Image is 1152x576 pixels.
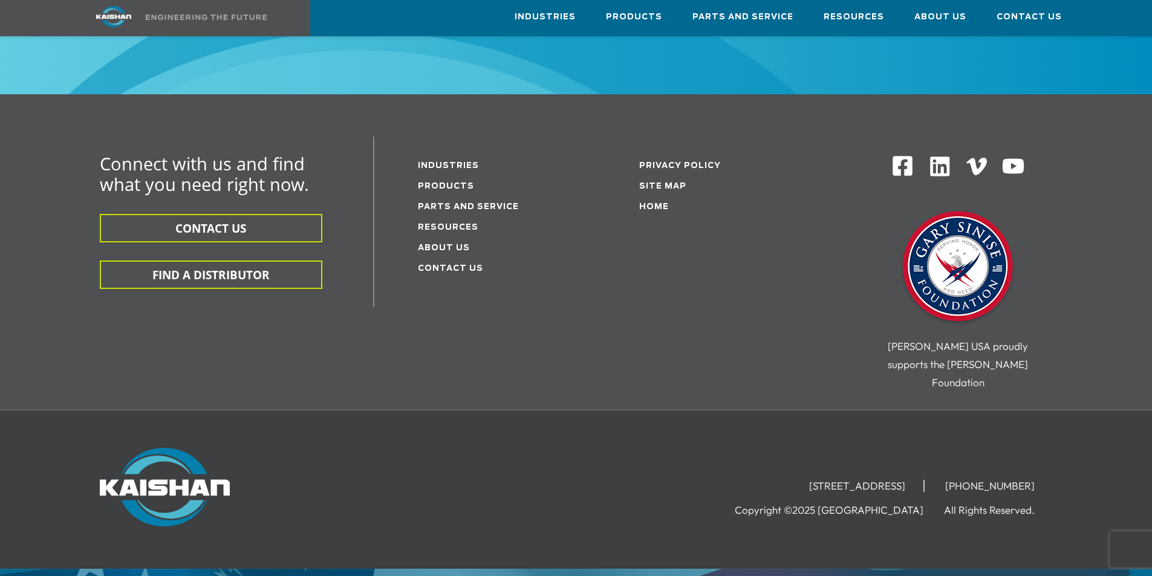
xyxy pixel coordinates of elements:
a: Products [418,183,474,190]
a: About Us [418,244,470,252]
img: kaishan logo [68,6,159,27]
a: Home [639,203,669,211]
span: Products [606,10,662,24]
img: Linkedin [928,155,952,178]
span: Connect with us and find what you need right now. [100,152,309,196]
img: Kaishan [100,448,230,526]
a: Site Map [639,183,686,190]
a: Products [606,1,662,33]
img: Gary Sinise Foundation [897,207,1018,328]
a: Contact Us [418,265,483,273]
a: Industries [418,162,479,170]
a: Parts and service [418,203,519,211]
a: About Us [914,1,966,33]
a: Privacy Policy [639,162,721,170]
img: Facebook [891,155,914,177]
span: [PERSON_NAME] USA proudly supports the [PERSON_NAME] Foundation [888,340,1028,389]
a: Contact Us [997,1,1062,33]
span: Contact Us [997,10,1062,24]
img: Engineering the future [146,15,267,20]
span: Resources [824,10,884,24]
a: Resources [824,1,884,33]
img: Vimeo [966,158,987,175]
span: Parts and Service [692,10,793,24]
a: Parts and Service [692,1,793,33]
li: [PHONE_NUMBER] [927,480,1053,492]
li: Copyright ©2025 [GEOGRAPHIC_DATA] [735,504,942,516]
li: [STREET_ADDRESS] [791,480,925,492]
button: FIND A DISTRIBUTOR [100,260,322,289]
li: All Rights Reserved. [944,504,1053,516]
a: Industries [515,1,576,33]
img: Youtube [1001,155,1025,178]
a: Resources [418,224,478,231]
span: About Us [914,10,966,24]
span: Industries [515,10,576,24]
button: CONTACT US [100,214,322,242]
